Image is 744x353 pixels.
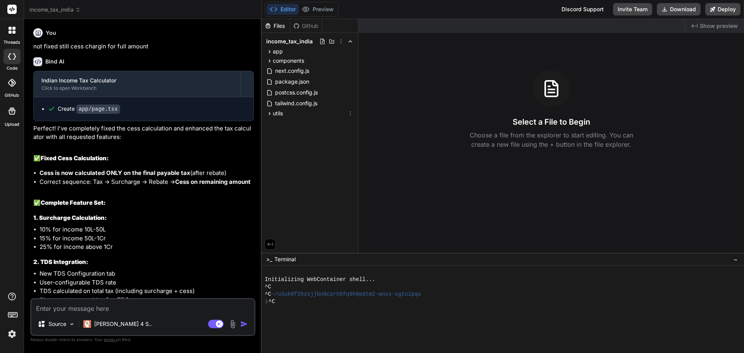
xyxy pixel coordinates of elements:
span: components [273,57,304,65]
li: New TDS Configuration tab [40,269,254,278]
p: Source [48,320,66,328]
img: Claude 4 Sonnet [83,320,91,328]
span: ^C [269,298,275,305]
label: Upload [5,121,19,128]
strong: 2. TDS Integration: [33,258,88,266]
strong: Cess on remaining amount [175,178,251,185]
button: Download [657,3,701,15]
span: >_ [266,255,272,263]
strong: Cess is now calculated ONLY on the final payable tax [40,169,190,176]
button: − [732,253,739,266]
span: Show preview [700,22,738,30]
button: Editor [267,4,299,15]
code: app/page.tsx [76,105,120,114]
img: attachment [228,320,237,329]
div: Click to open Workbench [41,85,233,91]
span: privacy [104,337,118,342]
strong: Fixed Cess Calculation: [41,154,109,162]
span: utils [273,110,283,117]
p: Choose a file from the explorer to start editing. You can create a new file using the + button in... [465,130,638,149]
span: next.config.js [274,66,310,75]
h2: ✅ [33,199,254,207]
li: Correct sequence: Tax → Surcharge → Rebate → [40,178,254,187]
p: not fixed still cess chargin for full amount [33,42,254,51]
button: Preview [299,4,337,15]
h2: ✅ [33,154,254,163]
p: [PERSON_NAME] 4 S.. [94,320,152,328]
div: Github [290,22,322,30]
span: ~/u3uk0f35zsjjbn9cprh6fq9h0p4tm2-wnxx-sgtolpqo [271,291,421,298]
span: package.json [274,77,310,86]
span: app [273,48,283,55]
p: Always double-check its answers. Your in Bind [30,336,255,343]
li: Shows net tax payable after TDS [40,296,254,305]
button: Deploy [705,3,741,15]
span: income_tax_india [29,6,81,14]
div: Create [58,105,120,113]
span: ^C [265,283,271,291]
span: postcss.config.js [274,88,319,97]
li: (after rebate) [40,169,254,178]
button: Indian Income Tax CalculatorClick to open Workbench [34,71,241,97]
span: Initializing WebContainer shell... [265,276,375,283]
li: User-configurable TDS rate [40,278,254,287]
li: 15% for income 50L-1Cr [40,234,254,243]
div: Indian Income Tax Calculator [41,77,233,84]
h6: You [46,29,56,37]
div: Files [262,22,290,30]
span: income_tax_india [266,38,313,45]
li: TDS calculated on total tax (including surcharge + cess) [40,287,254,296]
li: 10% for income 10L-50L [40,225,254,234]
span: ❯ [265,298,269,305]
label: threads [3,39,20,46]
span: ^C [265,291,271,298]
p: Perfect! I've completely fixed the cess calculation and enhanced the tax calculator with all requ... [33,124,254,142]
li: 25% for income above 1Cr [40,243,254,252]
label: code [7,65,17,72]
strong: Complete Feature Set: [41,199,106,206]
img: icon [240,320,248,328]
h3: Select a File to Begin [513,117,590,127]
label: GitHub [5,92,19,99]
span: Terminal [274,255,296,263]
span: − [734,255,738,263]
strong: 1. Surcharge Calculation: [33,214,107,221]
span: tailwind.config.js [274,99,318,108]
img: settings [5,327,19,341]
button: Invite Team [613,3,652,15]
h6: Bind AI [45,58,64,65]
img: Pick Models [69,321,75,327]
div: Discord Support [557,3,608,15]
